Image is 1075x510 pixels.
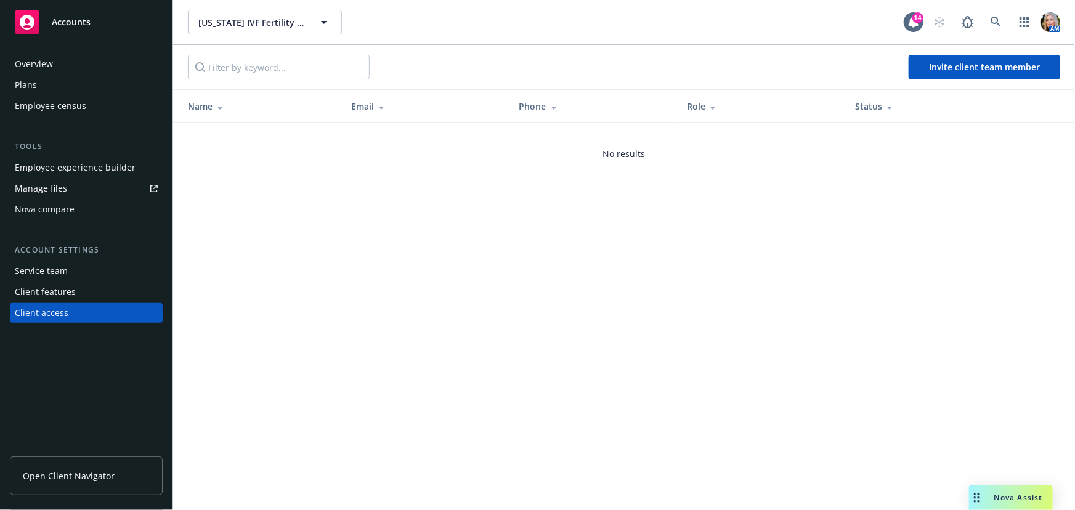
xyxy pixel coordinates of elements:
a: Client access [10,303,163,323]
div: Email [351,100,500,113]
div: Plans [15,75,37,95]
a: Search [984,10,1008,34]
div: Client access [15,303,68,323]
a: Client features [10,282,163,302]
div: Name [188,100,331,113]
div: Phone [519,100,668,113]
span: Accounts [52,17,91,27]
a: Report a Bug [955,10,980,34]
button: Nova Assist [969,485,1053,510]
a: Start snowing [927,10,952,34]
input: Filter by keyword... [188,55,370,79]
div: Tools [10,140,163,153]
a: Plans [10,75,163,95]
button: [US_STATE] IVF Fertility Center [188,10,342,34]
span: Invite client team member [929,61,1040,73]
div: Role [687,100,835,113]
div: Employee census [15,96,86,116]
span: Open Client Navigator [23,469,115,482]
div: Account settings [10,244,163,256]
a: Service team [10,261,163,281]
button: Invite client team member [909,55,1060,79]
span: [US_STATE] IVF Fertility Center [198,16,305,29]
a: Manage files [10,179,163,198]
a: Nova compare [10,200,163,219]
div: Overview [15,54,53,74]
a: Overview [10,54,163,74]
div: 14 [912,12,923,23]
a: Employee experience builder [10,158,163,177]
img: photo [1041,12,1060,32]
a: Employee census [10,96,163,116]
div: Status [855,100,1004,113]
div: Employee experience builder [15,158,136,177]
a: Accounts [10,5,163,39]
div: Manage files [15,179,67,198]
div: Drag to move [969,485,984,510]
div: Client features [15,282,76,302]
span: Nova Assist [994,492,1043,503]
a: Switch app [1012,10,1037,34]
div: Service team [15,261,68,281]
span: No results [603,147,646,160]
div: Nova compare [15,200,75,219]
